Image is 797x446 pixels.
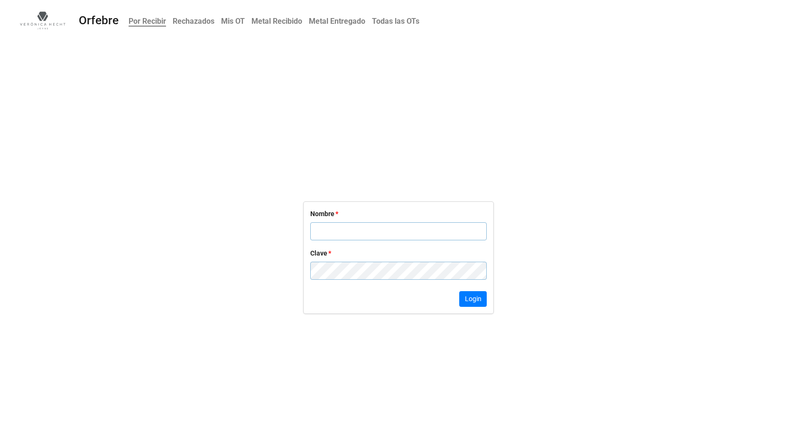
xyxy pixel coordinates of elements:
div: Clave [310,248,327,258]
div: Nombre [310,209,334,219]
a: Todas las OTs [369,12,423,30]
a: Rechazados [169,12,218,30]
b: Por Recibir [129,17,166,27]
b: Todas las OTs [372,17,419,26]
a: Metal Entregado [306,12,369,30]
b: Metal Recibido [251,17,302,26]
a: Metal Recibido [248,12,306,30]
a: Por Recibir [125,12,169,30]
button: Login [459,291,487,307]
div: Orfebre [79,15,119,27]
img: 87LGxOpvea%2Flogoweb_desktop.jpg [14,11,71,29]
b: Rechazados [173,17,214,26]
b: Metal Entregado [309,17,365,26]
b: Mis OT [221,17,245,26]
a: Mis OT [218,12,248,30]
